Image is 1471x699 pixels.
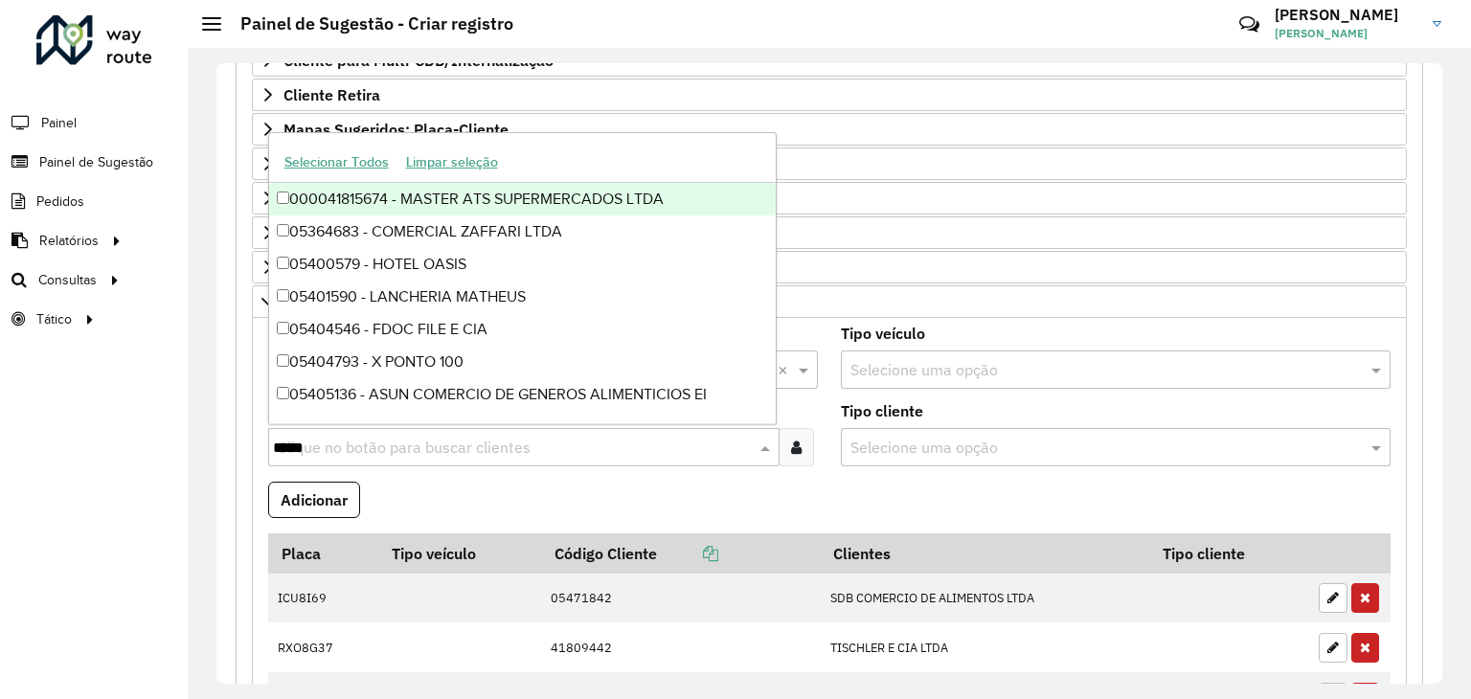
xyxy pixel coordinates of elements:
[252,251,1407,283] a: Orientações Rota Vespertina Janela de horário extraordinária
[269,248,777,281] div: 05400579 - HOTEL OASIS
[841,322,925,345] label: Tipo veículo
[778,358,794,381] span: Clear all
[38,270,97,290] span: Consultas
[252,113,1407,146] a: Mapas Sugeridos: Placa-Cliente
[269,411,777,443] div: 05405955 - COMERCIAL FLEX
[252,147,1407,180] a: Restrições FF: ACT
[541,622,820,672] td: 41809442
[252,182,1407,214] a: Restrições Spot: Forma de Pagamento e Perfil de Descarga/Entrega
[841,399,923,422] label: Tipo cliente
[1275,25,1418,42] span: [PERSON_NAME]
[269,378,777,411] div: 05405136 - ASUN COMERCIO DE GENEROS ALIMENTICIOS EI
[276,147,397,177] button: Selecionar Todos
[397,147,507,177] button: Limpar seleção
[541,574,820,623] td: 05471842
[657,544,718,563] a: Copiar
[283,87,380,102] span: Cliente Retira
[820,622,1149,672] td: TISCHLER E CIA LTDA
[269,215,777,248] div: 05364683 - COMERCIAL ZAFFARI LTDA
[268,622,378,672] td: RXO8G37
[268,482,360,518] button: Adicionar
[268,132,778,424] ng-dropdown-panel: Options list
[1275,6,1418,24] h3: [PERSON_NAME]
[268,533,378,574] th: Placa
[541,533,820,574] th: Código Cliente
[252,79,1407,111] a: Cliente Retira
[1229,4,1270,45] a: Contato Rápido
[378,533,541,574] th: Tipo veículo
[41,113,77,133] span: Painel
[39,152,153,172] span: Painel de Sugestão
[36,309,72,329] span: Tático
[221,13,513,34] h2: Painel de Sugestão - Criar registro
[269,346,777,378] div: 05404793 - X PONTO 100
[39,231,99,251] span: Relatórios
[36,192,84,212] span: Pedidos
[820,574,1149,623] td: SDB COMERCIO DE ALIMENTOS LTDA
[268,574,378,623] td: ICU8I69
[269,183,777,215] div: 000041815674 - MASTER ATS SUPERMERCADOS LTDA
[283,53,554,68] span: Cliente para Multi-CDD/Internalização
[252,216,1407,249] a: Rota Noturna/Vespertina
[820,533,1149,574] th: Clientes
[1149,533,1309,574] th: Tipo cliente
[252,285,1407,318] a: Pre-Roteirização AS / Orientações
[269,281,777,313] div: 05401590 - LANCHERIA MATHEUS
[269,313,777,346] div: 05404546 - FDOC FILE E CIA
[283,122,509,137] span: Mapas Sugeridos: Placa-Cliente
